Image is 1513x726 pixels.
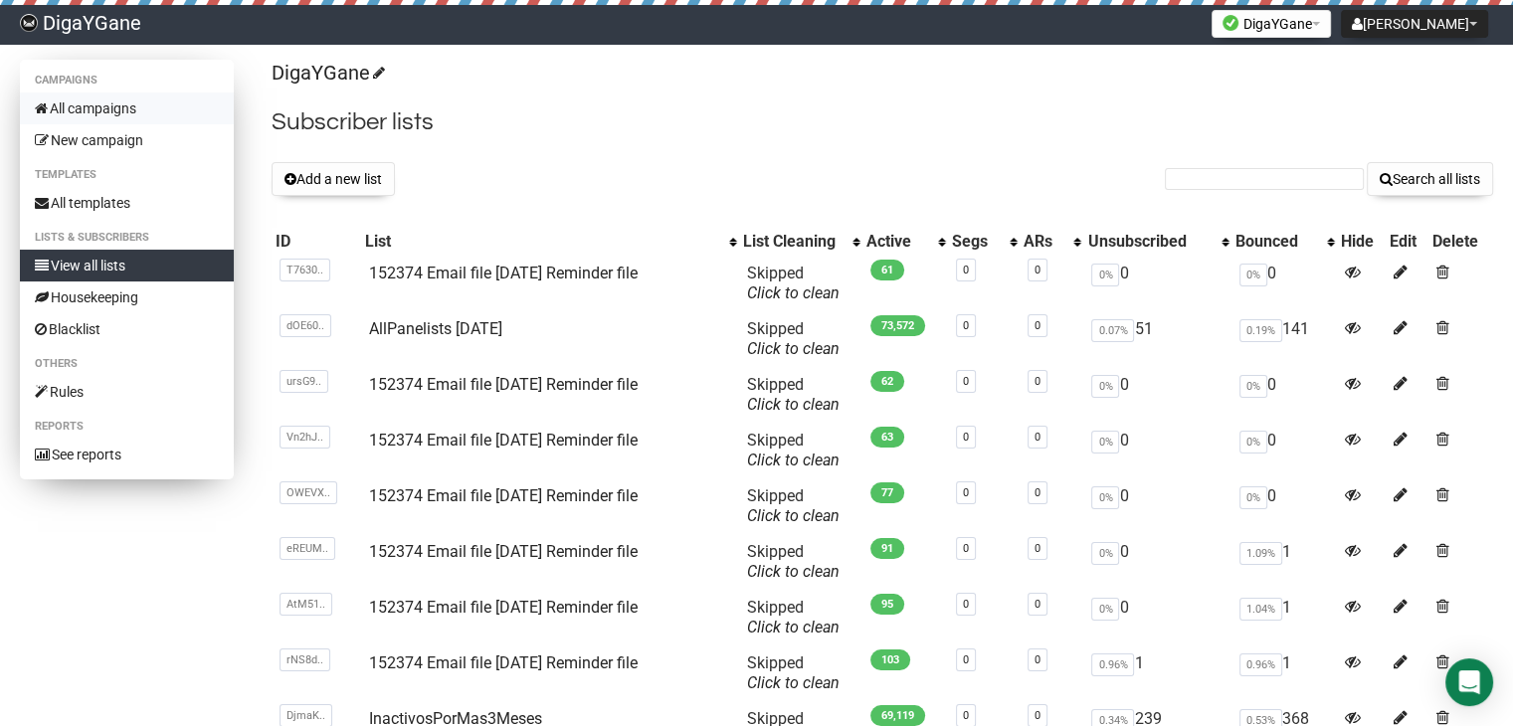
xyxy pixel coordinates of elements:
a: 152374 Email file [DATE] Reminder file [369,486,638,505]
td: 1 [1083,645,1231,701]
span: 0% [1239,375,1267,398]
span: 0.19% [1239,319,1282,342]
a: All templates [20,187,234,219]
span: Skipped [747,375,840,414]
li: Others [20,352,234,376]
td: 0 [1083,590,1231,645]
td: 0 [1231,478,1336,534]
td: 0 [1083,256,1231,311]
img: favicons [1223,15,1238,31]
a: 0 [1035,598,1040,611]
a: DigaYGane [272,61,382,85]
a: Rules [20,376,234,408]
span: 0% [1091,598,1119,621]
a: 0 [963,542,969,555]
a: Click to clean [747,283,840,302]
div: Delete [1432,232,1489,252]
a: 0 [963,653,969,666]
span: dOE60.. [280,314,331,337]
span: OWEVX.. [280,481,337,504]
a: 0 [1035,375,1040,388]
span: ursG9.. [280,370,328,393]
a: 0 [1035,431,1040,444]
th: List Cleaning: No sort applied, activate to apply an ascending sort [739,228,862,256]
a: Click to clean [747,395,840,414]
td: 1 [1231,534,1336,590]
span: 1.04% [1239,598,1282,621]
div: Segs [952,232,1001,252]
a: Blacklist [20,313,234,345]
div: Unsubscribed [1087,232,1212,252]
div: List [365,232,719,252]
span: Skipped [747,264,840,302]
span: 0% [1239,486,1267,509]
a: 0 [963,598,969,611]
span: 0% [1091,375,1119,398]
th: List: No sort applied, activate to apply an ascending sort [361,228,739,256]
span: 95 [870,594,904,615]
th: Hide: No sort applied, sorting is disabled [1337,228,1387,256]
th: Bounced: No sort applied, activate to apply an ascending sort [1231,228,1336,256]
span: 77 [870,482,904,503]
a: Click to clean [747,673,840,692]
a: All campaigns [20,92,234,124]
th: Unsubscribed: No sort applied, activate to apply an ascending sort [1083,228,1231,256]
a: 0 [963,264,969,276]
div: Active [866,232,928,252]
span: 0% [1239,264,1267,286]
td: 0 [1083,423,1231,478]
td: 0 [1083,478,1231,534]
a: 152374 Email file [DATE] Reminder file [369,542,638,561]
a: New campaign [20,124,234,156]
td: 1 [1231,645,1336,701]
td: 0 [1231,367,1336,423]
th: ARs: No sort applied, activate to apply an ascending sort [1020,228,1083,256]
div: ARs [1024,232,1063,252]
a: 0 [963,709,969,722]
span: 0% [1091,431,1119,454]
div: Edit [1390,232,1423,252]
td: 0 [1083,534,1231,590]
span: 1.09% [1239,542,1282,565]
span: 0% [1091,264,1119,286]
li: Campaigns [20,69,234,92]
a: Click to clean [747,506,840,525]
span: AtM51.. [280,593,332,616]
button: DigaYGane [1212,10,1331,38]
div: Open Intercom Messenger [1445,658,1493,706]
li: Reports [20,415,234,439]
span: Skipped [747,598,840,636]
a: Click to clean [747,618,840,636]
span: rNS8d.. [280,648,330,671]
img: f83b26b47af82e482c948364ee7c1d9c [20,14,38,32]
button: Add a new list [272,162,395,196]
td: 1 [1231,590,1336,645]
a: AllPanelists [DATE] [369,319,502,338]
a: Click to clean [747,339,840,358]
span: 0.96% [1239,653,1282,676]
a: Click to clean [747,451,840,469]
a: 152374 Email file [DATE] Reminder file [369,653,638,672]
span: Skipped [747,319,840,358]
th: Segs: No sort applied, activate to apply an ascending sort [948,228,1021,256]
div: Hide [1341,232,1383,252]
a: 0 [1035,319,1040,332]
a: 0 [963,431,969,444]
th: ID: No sort applied, sorting is disabled [272,228,361,256]
a: 0 [963,375,969,388]
div: List Cleaning [743,232,843,252]
h2: Subscriber lists [272,104,1493,140]
a: 152374 Email file [DATE] Reminder file [369,598,638,617]
span: 0.07% [1091,319,1134,342]
li: Lists & subscribers [20,226,234,250]
span: 0% [1091,542,1119,565]
span: 0.96% [1091,653,1134,676]
span: eREUM.. [280,537,335,560]
span: Skipped [747,542,840,581]
a: 0 [1035,542,1040,555]
button: [PERSON_NAME] [1341,10,1488,38]
button: Search all lists [1367,162,1493,196]
span: T7630.. [280,259,330,281]
span: Skipped [747,653,840,692]
span: 0% [1091,486,1119,509]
